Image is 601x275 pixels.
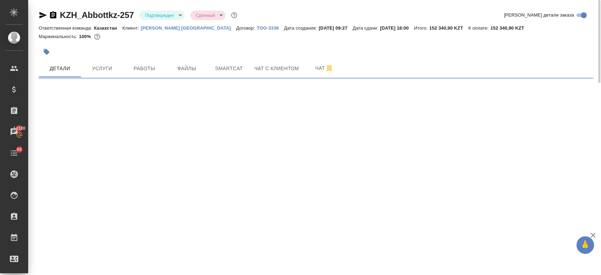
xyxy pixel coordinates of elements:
[353,25,380,31] p: Дата сдачи:
[236,25,257,31] p: Договор:
[143,12,176,18] button: Подтвержден
[212,64,246,73] span: Smartcat
[49,11,57,19] button: Скопировать ссылку
[39,34,79,39] p: Маржинальность:
[414,25,429,31] p: Итого:
[79,34,93,39] p: 100%
[93,32,102,41] button: 0.00 KZT;
[122,25,140,31] p: Клиент:
[284,25,319,31] p: Дата создания:
[190,11,225,20] div: Подтвержден
[380,25,414,31] p: [DATE] 18:00
[170,64,204,73] span: Файлы
[39,11,47,19] button: Скопировать ссылку для ЯМессенджера
[307,64,341,73] span: Чат
[325,64,333,73] svg: Отписаться
[504,12,574,19] span: [PERSON_NAME] детали заказа
[9,125,30,132] span: 14180
[230,11,239,20] button: Доп статусы указывают на важность/срочность заказа
[468,25,490,31] p: К оплате:
[429,25,468,31] p: 152 340,90 KZT
[141,25,236,31] a: [PERSON_NAME] [GEOGRAPHIC_DATA]
[579,238,591,252] span: 🙏
[43,64,77,73] span: Детали
[576,236,594,254] button: 🙏
[490,25,530,31] p: 152 340,90 KZT
[254,64,299,73] span: Чат с клиентом
[94,25,123,31] p: Казахстан
[194,12,217,18] button: Срочный
[13,146,26,153] span: 66
[127,64,161,73] span: Работы
[85,64,119,73] span: Услуги
[2,144,26,162] a: 66
[319,25,353,31] p: [DATE] 09:27
[39,25,94,31] p: Ответственная команда:
[139,11,184,20] div: Подтвержден
[2,123,26,141] a: 14180
[257,25,284,31] a: ТОО-3338
[39,44,54,60] button: Добавить тэг
[60,10,134,20] a: KZH_Abbottkz-257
